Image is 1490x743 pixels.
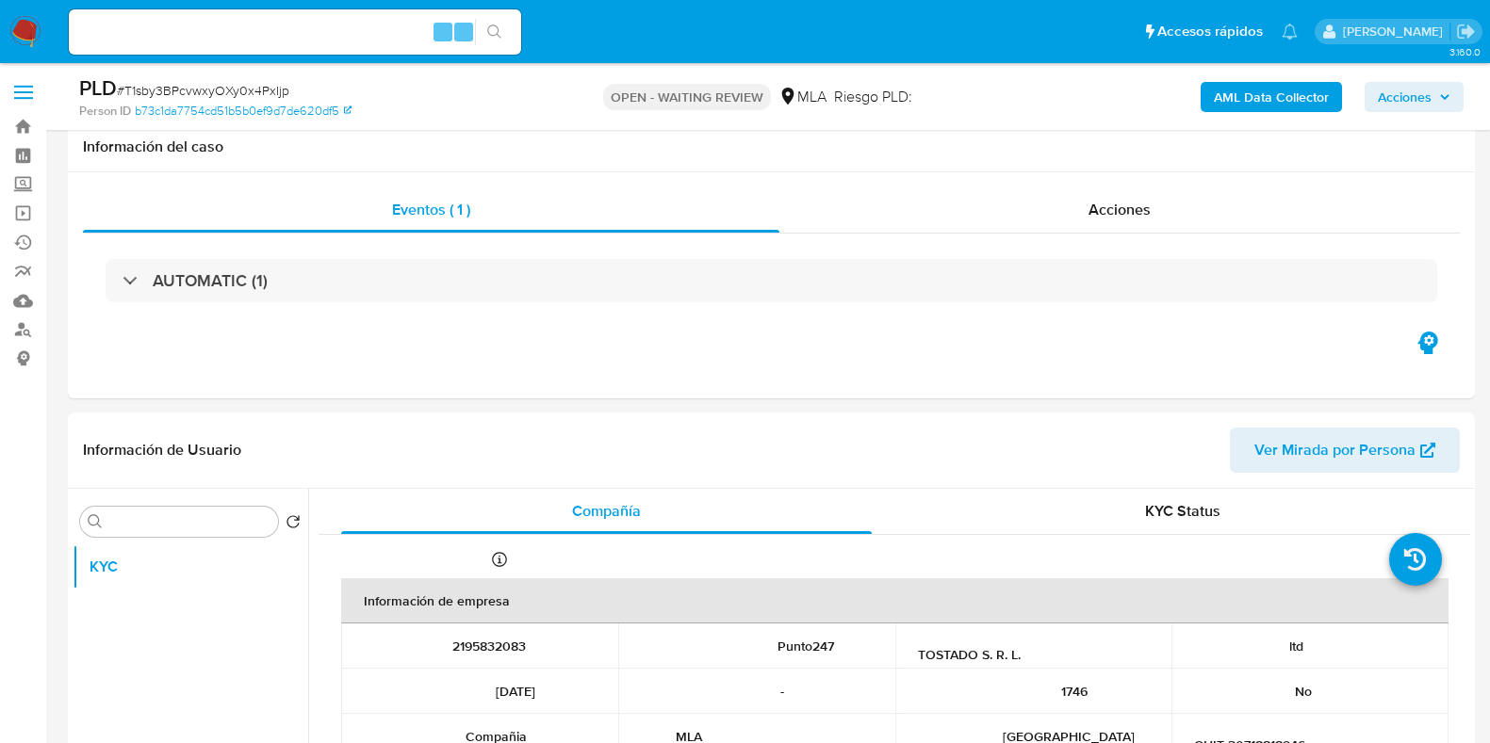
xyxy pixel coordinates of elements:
p: - [780,683,784,700]
a: Notificaciones [1282,24,1298,40]
h1: Información de Usuario [83,441,241,460]
span: MID [912,86,939,107]
span: # T1sby3BPcvwxyOXy0x4PxIjp [117,81,289,100]
div: AUTOMATIC (1) [106,259,1437,302]
span: s [461,23,467,40]
button: Historial de conversaciones [73,680,308,725]
button: General [73,635,308,680]
p: ltd [1289,638,1303,654]
h3: AUTOMATIC (1) [153,270,268,291]
p: OPEN - WAITING REVIEW [603,84,771,110]
p: Sujeto obligado : [1194,683,1287,700]
input: Buscar usuario o caso... [69,20,521,44]
span: Compañía [572,500,641,522]
button: Ver Mirada por Persona [1230,428,1460,473]
b: Person ID [79,103,131,120]
input: Buscar [106,514,270,531]
button: Volver al orden por defecto [286,514,301,535]
button: Buscar [88,514,103,529]
p: TOSTADO S. R. L. [918,646,1021,663]
a: b73c1da7754cd51b5b0ef9d7de620df5 [135,103,352,120]
button: KYC [73,544,308,590]
p: Actualizado hace 20 días [341,550,487,568]
button: Acciones [1365,82,1464,112]
span: KYC Status [1145,500,1220,522]
p: Nombre del comercio : [641,638,770,654]
span: Eventos ( 1 ) [392,199,470,220]
span: Acciones [1378,82,1432,112]
p: 2195832083 [452,638,526,654]
button: AML Data Collector [1201,82,1342,112]
span: Alt [435,23,450,40]
p: Tipo compañía : [1194,638,1282,654]
b: AML Data Collector [1214,82,1329,112]
p: [DATE] [496,683,535,700]
p: florencia.lera@mercadolibre.com [1343,23,1449,40]
p: Punto247 [778,638,834,654]
b: PLD [79,73,117,103]
p: Nombre de la entidad : [918,629,1047,646]
span: Acciones [1089,199,1151,220]
button: search-icon [475,19,514,45]
p: 1746 [1061,683,1088,700]
p: ID de usuario : [364,638,445,654]
a: Salir [1456,22,1476,41]
p: Fecha de inscripción : [364,683,488,700]
th: Información de empresa [341,578,1449,623]
button: Historial Casos [73,590,308,635]
span: Riesgo PLD: [834,87,939,107]
span: Accesos rápidos [1157,22,1263,41]
p: Fecha de constitución : [641,683,773,700]
p: Número de inscripción : [918,683,1054,700]
div: MLA [778,87,827,107]
p: No [1295,683,1312,700]
span: Ver Mirada por Persona [1254,428,1416,473]
h1: Información del caso [83,137,1460,156]
p: Identificación del comercio : [1194,719,1352,736]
